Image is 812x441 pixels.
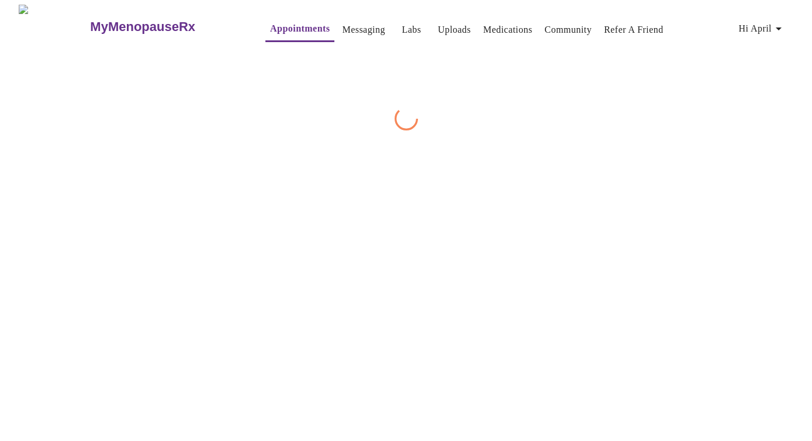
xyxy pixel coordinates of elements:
a: Labs [402,22,421,38]
h3: MyMenopauseRx [90,19,195,35]
button: Refer a Friend [599,18,668,42]
button: Labs [393,18,430,42]
a: Refer a Friend [604,22,664,38]
span: Hi April [738,20,786,37]
button: Hi April [734,17,790,40]
a: Appointments [270,20,330,37]
a: Community [545,22,592,38]
button: Uploads [433,18,476,42]
a: MyMenopauseRx [89,6,242,47]
a: Uploads [438,22,471,38]
img: MyMenopauseRx Logo [19,5,89,49]
button: Appointments [265,17,334,42]
button: Medications [478,18,537,42]
button: Community [540,18,597,42]
button: Messaging [337,18,389,42]
a: Medications [483,22,532,38]
a: Messaging [342,22,385,38]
